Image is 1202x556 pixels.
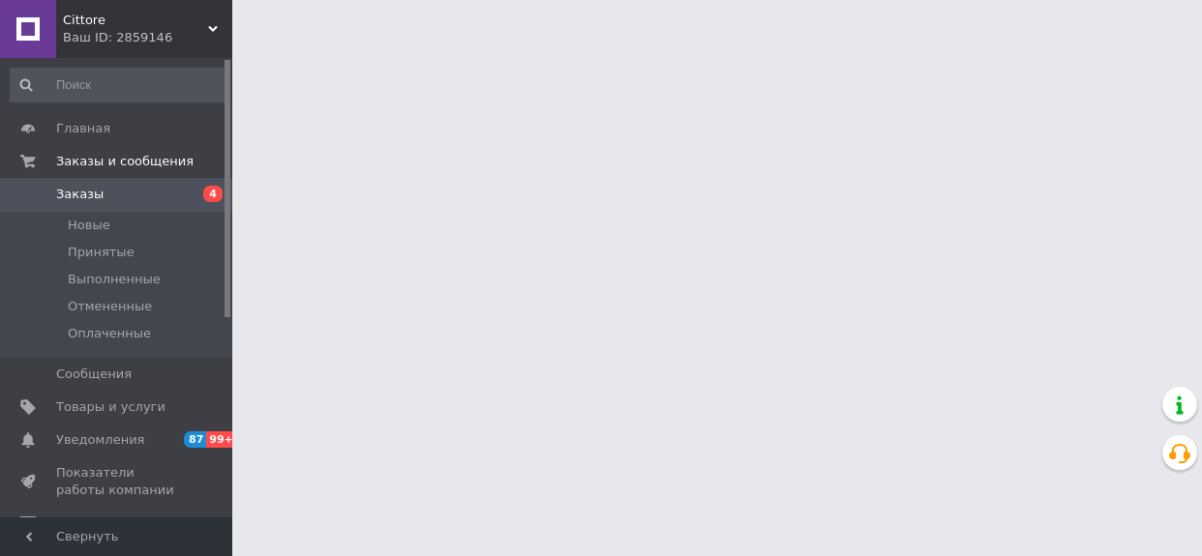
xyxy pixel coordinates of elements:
span: Уведомления [56,431,144,449]
span: Товары и услуги [56,398,165,416]
span: Заказы [56,186,104,203]
span: Новые [68,217,110,234]
span: 87 [184,431,206,448]
input: Поиск [10,68,227,102]
span: Сообщения [56,366,132,383]
span: Cittore [63,12,208,29]
span: Принятые [68,244,135,261]
span: Отмененные [68,298,152,315]
span: Показатели работы компании [56,464,179,499]
span: 99+ [206,431,238,448]
span: Главная [56,120,110,137]
span: Заказы и сообщения [56,153,194,170]
span: Отзывы [56,514,107,532]
span: Оплаченные [68,325,151,342]
span: Выполненные [68,271,161,288]
div: Ваш ID: 2859146 [63,29,232,46]
span: 4 [203,186,223,202]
